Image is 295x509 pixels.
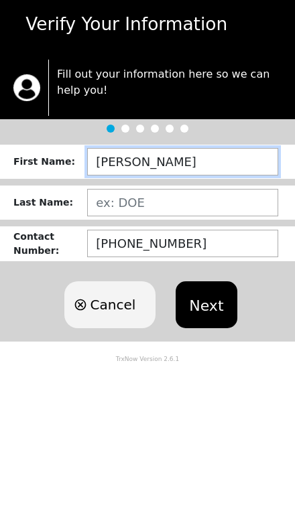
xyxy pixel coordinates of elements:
[87,200,278,228] input: ex: DOE
[57,78,282,110] p: Fill out your information here so we can help you!
[87,241,278,269] input: (123) 456-7890
[6,22,289,49] div: Verify Your Information
[87,159,278,187] input: ex: JOHN
[13,86,40,113] img: trx now logo
[90,306,135,326] span: Cancel
[13,241,87,269] div: Contact Number :
[13,207,87,221] div: Last Name :
[176,293,237,340] button: Next
[64,293,156,340] button: Cancel
[13,166,87,180] div: First Name :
